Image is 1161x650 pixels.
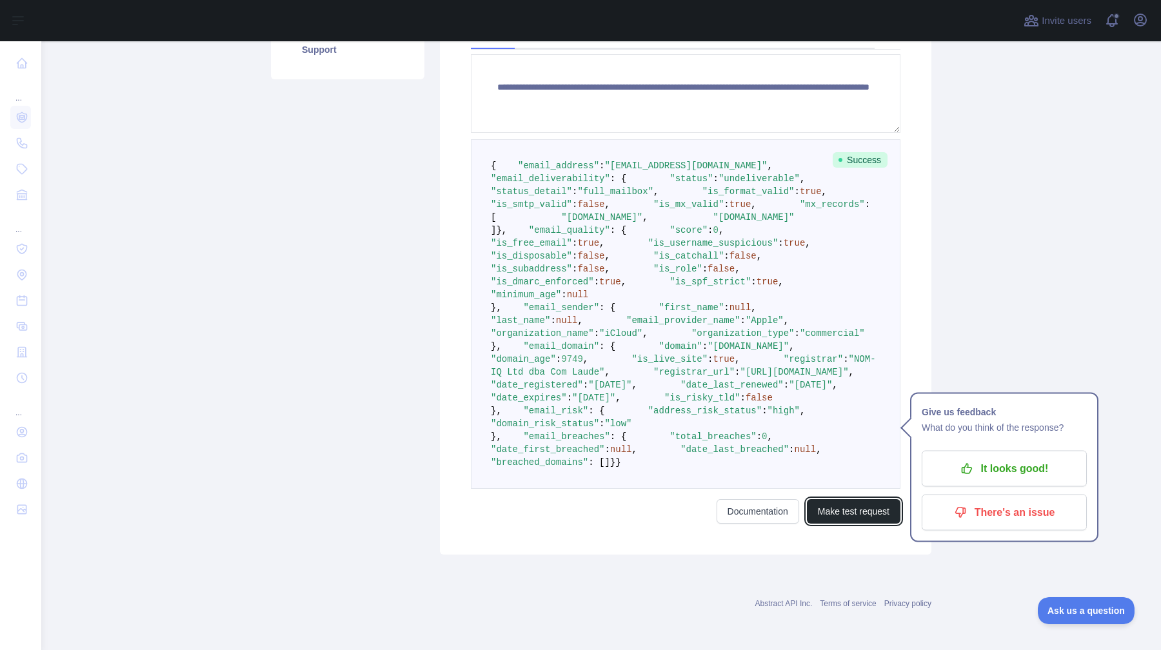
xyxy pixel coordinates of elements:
span: , [822,186,827,197]
span: , [816,444,821,455]
span: , [800,173,805,184]
span: : [594,328,599,339]
span: "is_catchall" [653,251,724,261]
span: : [713,173,719,184]
span: : [795,186,800,197]
span: , [768,431,773,442]
span: , [768,161,773,171]
span: , [849,367,854,377]
span: : [599,419,604,429]
span: "is_disposable" [491,251,572,261]
span: : [702,264,708,274]
span: : { [599,302,615,313]
h1: Give us feedback [922,404,1087,420]
span: : [724,199,729,210]
span: : [778,238,783,248]
span: null [610,444,632,455]
span: "first_name" [659,302,724,313]
span: "is_spf_strict" [670,277,751,287]
span: : [724,251,729,261]
span: , [719,225,724,235]
span: "Apple" [746,315,784,326]
span: "breached_domains" [491,457,588,468]
span: false [577,199,604,210]
span: "date_expires" [491,393,567,403]
span: : [604,444,610,455]
div: ... [10,209,31,235]
span: : [708,225,713,235]
span: } [610,457,615,468]
button: Make test request [807,499,900,524]
span: "is_subaddress" [491,264,572,274]
span: : [572,264,577,274]
span: "[DATE]" [588,380,631,390]
span: : [572,238,577,248]
span: : [708,354,713,364]
span: : [] [588,457,610,468]
span: , [789,341,794,351]
span: "is_format_valid" [702,186,795,197]
span: : [572,186,577,197]
button: Invite users [1021,10,1094,31]
span: }, [496,225,507,235]
span: : [757,431,762,442]
span: : { [599,341,615,351]
span: , [784,315,789,326]
span: "iCloud" [599,328,642,339]
span: false [708,264,735,274]
span: 0 [713,225,719,235]
span: "is_live_site" [631,354,708,364]
span: , [604,251,610,261]
span: null [729,302,751,313]
span: "address_risk_status" [648,406,762,416]
span: "registrar_url" [653,367,735,377]
div: ... [10,77,31,103]
span: "last_name" [491,315,550,326]
span: 0 [762,431,767,442]
span: { [491,161,496,171]
span: : [784,380,789,390]
span: false [577,264,604,274]
span: true [729,199,751,210]
span: : [762,406,767,416]
span: "date_last_breached" [680,444,789,455]
span: "email_breaches" [523,431,610,442]
span: "minimum_age" [491,290,561,300]
span: "domain_age" [491,354,556,364]
span: "is_dmarc_enforced" [491,277,594,287]
span: Success [833,152,888,168]
span: "[DATE]" [789,380,832,390]
span: "email_deliverability" [491,173,610,184]
span: : [572,251,577,261]
span: , [751,302,756,313]
span: "[URL][DOMAIN_NAME]" [740,367,849,377]
span: , [735,264,740,274]
span: "domain" [659,341,702,351]
span: , [604,367,610,377]
span: "commercial" [800,328,865,339]
span: null [795,444,817,455]
span: "date_first_breached" [491,444,604,455]
span: false [746,393,773,403]
span: : [567,393,572,403]
span: false [577,251,604,261]
span: "[DOMAIN_NAME]" [713,212,795,222]
span: "full_mailbox" [577,186,653,197]
span: , [832,380,837,390]
span: : [556,354,561,364]
span: : { [610,431,626,442]
span: true [577,238,599,248]
span: : { [588,406,604,416]
span: "domain_risk_status" [491,419,599,429]
span: , [757,251,762,261]
span: : [751,277,756,287]
span: false [729,251,757,261]
span: } [615,457,620,468]
a: Documentation [717,499,799,524]
span: "[DOMAIN_NAME]" [708,341,789,351]
span: "status_detail" [491,186,572,197]
span: , [621,277,626,287]
span: true [784,238,806,248]
span: "organization_type" [691,328,795,339]
span: "mx_records" [800,199,865,210]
